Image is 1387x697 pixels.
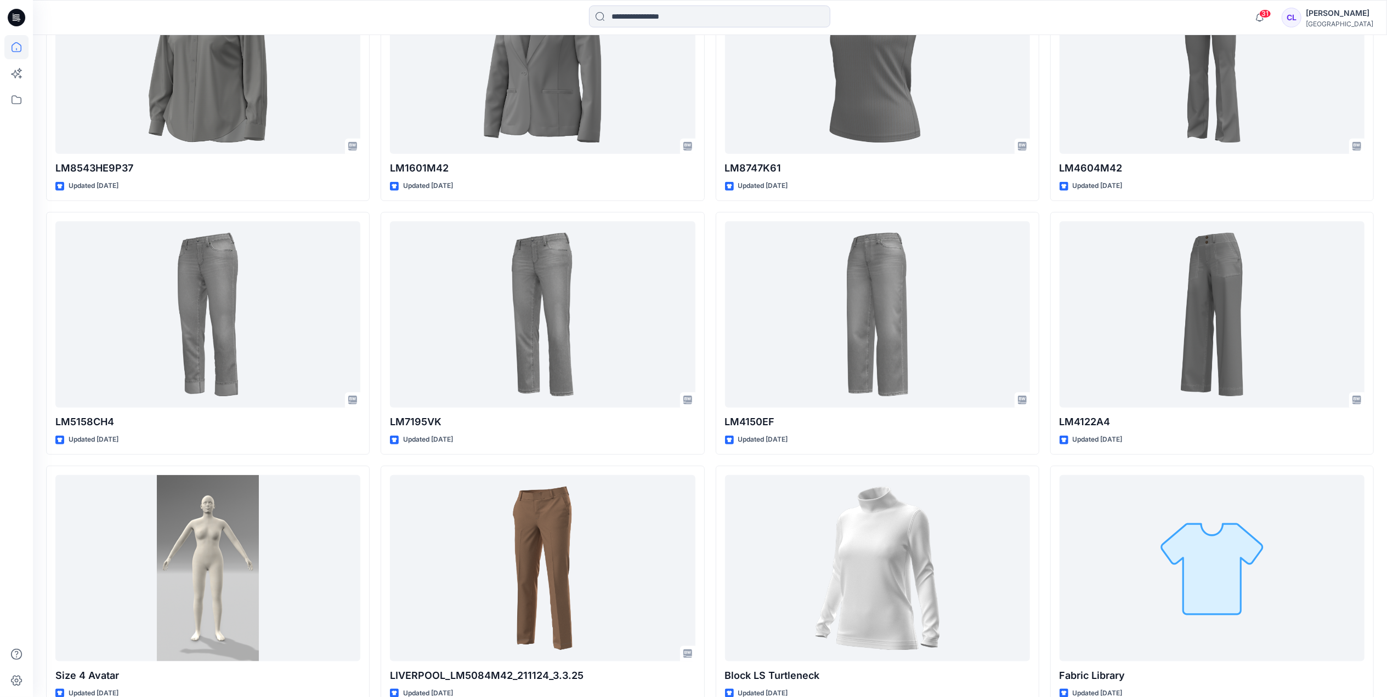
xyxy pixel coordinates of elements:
a: LM5158CH4 [55,221,360,408]
p: Updated [DATE] [69,180,118,192]
p: Updated [DATE] [69,434,118,445]
p: Updated [DATE] [1073,434,1123,445]
p: LIVERPOOL_LM5084M42_211124_3.3.25 [390,668,695,683]
a: LM4122A4 [1060,221,1365,408]
p: LM4122A4 [1060,414,1365,430]
p: Fabric Library [1060,668,1365,683]
p: Size 4 Avatar [55,668,360,683]
div: [GEOGRAPHIC_DATA] [1306,20,1373,28]
p: LM7195VK [390,414,695,430]
p: Updated [DATE] [738,434,788,445]
p: Updated [DATE] [1073,180,1123,192]
p: Block LS Turtleneck [725,668,1030,683]
a: Fabric Library [1060,475,1365,661]
a: LM7195VK [390,221,695,408]
p: LM8747K61 [725,161,1030,176]
a: LIVERPOOL_LM5084M42_211124_3.3.25 [390,475,695,661]
p: Updated [DATE] [738,180,788,192]
p: LM1601M42 [390,161,695,176]
p: LM4604M42 [1060,161,1365,176]
span: 31 [1259,9,1271,18]
a: LM4150EF [725,221,1030,408]
p: LM5158CH4 [55,414,360,430]
div: [PERSON_NAME] [1306,7,1373,20]
a: Size 4 Avatar [55,475,360,661]
div: CL [1282,8,1301,27]
p: LM8543HE9P37 [55,161,360,176]
a: Block LS Turtleneck [725,475,1030,661]
p: LM4150EF [725,414,1030,430]
p: Updated [DATE] [403,180,453,192]
p: Updated [DATE] [403,434,453,445]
